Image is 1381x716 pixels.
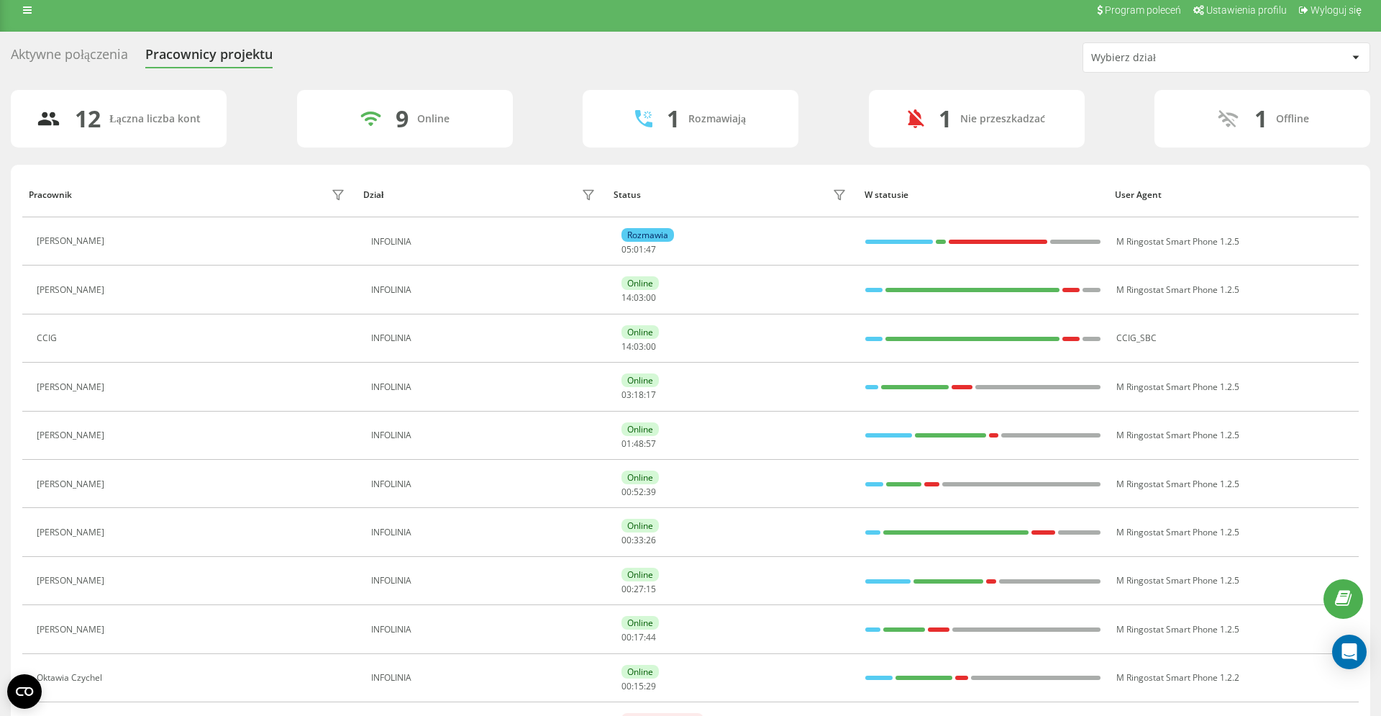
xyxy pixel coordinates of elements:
[1332,635,1367,669] div: Open Intercom Messenger
[621,342,656,352] div: : :
[371,382,599,392] div: INFOLINIA
[37,479,108,489] div: [PERSON_NAME]
[939,105,952,132] div: 1
[621,681,656,692] div: : :
[371,333,599,343] div: INFOLINIA
[634,534,644,546] span: 33
[621,616,659,630] div: Online
[621,486,632,498] span: 00
[865,190,1102,200] div: W statusie
[1091,52,1263,64] div: Wybierz dział
[1311,4,1362,16] span: Wyloguj się
[621,535,656,545] div: : :
[634,486,644,498] span: 52
[37,430,108,440] div: [PERSON_NAME]
[646,243,656,255] span: 47
[634,631,644,643] span: 17
[621,390,656,400] div: : :
[634,680,644,692] span: 15
[371,527,599,538] div: INFOLINIA
[621,340,632,353] span: 14
[634,583,644,595] span: 27
[1116,623,1239,635] span: M Ringostat Smart Phone 1.2.5
[621,665,659,679] div: Online
[634,291,644,304] span: 03
[37,382,108,392] div: [PERSON_NAME]
[960,113,1045,125] div: Nie przeszkadzać
[1116,235,1239,248] span: M Ringostat Smart Phone 1.2.5
[646,389,656,401] span: 17
[1116,526,1239,538] span: M Ringostat Smart Phone 1.2.5
[1116,284,1239,296] span: M Ringostat Smart Phone 1.2.5
[37,673,106,683] div: Oktawia Czychel
[1116,381,1239,393] span: M Ringostat Smart Phone 1.2.5
[646,438,656,450] span: 57
[145,47,273,69] div: Pracownicy projektu
[621,487,656,497] div: : :
[688,113,746,125] div: Rozmawiają
[1254,105,1267,132] div: 1
[417,113,450,125] div: Online
[371,625,599,635] div: INFOLINIA
[621,631,632,643] span: 00
[614,190,641,200] div: Status
[37,236,108,246] div: [PERSON_NAME]
[621,519,659,533] div: Online
[29,190,72,200] div: Pracownik
[621,422,659,436] div: Online
[621,471,659,484] div: Online
[621,438,632,450] span: 01
[621,243,632,255] span: 05
[396,105,409,132] div: 9
[667,105,680,132] div: 1
[646,486,656,498] span: 39
[621,245,656,255] div: : :
[371,576,599,586] div: INFOLINIA
[1206,4,1287,16] span: Ustawienia profilu
[634,389,644,401] span: 18
[7,674,42,709] button: Open CMP widget
[634,340,644,353] span: 03
[109,113,200,125] div: Łączna liczba kont
[1116,574,1239,586] span: M Ringostat Smart Phone 1.2.5
[621,680,632,692] span: 00
[621,583,632,595] span: 00
[646,534,656,546] span: 26
[1116,332,1157,344] span: CCIG_SBC
[621,389,632,401] span: 03
[1276,113,1309,125] div: Offline
[37,527,108,538] div: [PERSON_NAME]
[621,325,659,339] div: Online
[621,228,674,242] div: Rozmawia
[11,47,128,69] div: Aktywne połączenia
[621,276,659,290] div: Online
[371,479,599,489] div: INFOLINIA
[1116,429,1239,441] span: M Ringostat Smart Phone 1.2.5
[1105,4,1181,16] span: Program poleceń
[37,333,60,343] div: CCIG
[621,439,656,449] div: : :
[646,340,656,353] span: 00
[1116,671,1239,684] span: M Ringostat Smart Phone 1.2.2
[621,633,656,643] div: : :
[621,534,632,546] span: 00
[37,576,108,586] div: [PERSON_NAME]
[621,373,659,387] div: Online
[371,673,599,683] div: INFOLINIA
[75,105,101,132] div: 12
[646,583,656,595] span: 15
[1115,190,1352,200] div: User Agent
[646,631,656,643] span: 44
[1116,478,1239,490] span: M Ringostat Smart Phone 1.2.5
[634,243,644,255] span: 01
[37,285,108,295] div: [PERSON_NAME]
[371,237,599,247] div: INFOLINIA
[646,291,656,304] span: 00
[363,190,383,200] div: Dział
[621,291,632,304] span: 14
[621,568,659,581] div: Online
[371,430,599,440] div: INFOLINIA
[646,680,656,692] span: 29
[37,625,108,635] div: [PERSON_NAME]
[621,293,656,303] div: : :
